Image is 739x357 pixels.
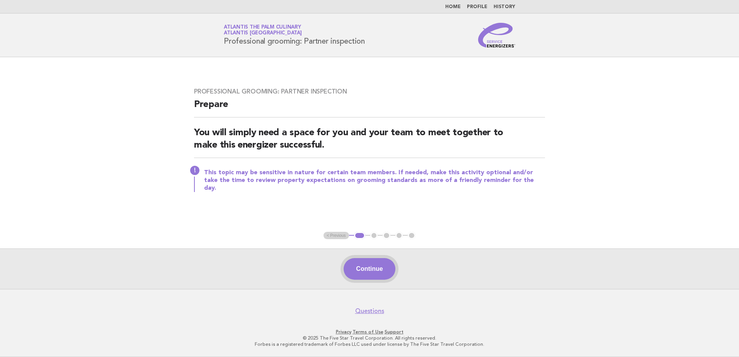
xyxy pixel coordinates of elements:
[478,23,515,48] img: Service Energizers
[352,329,383,335] a: Terms of Use
[194,99,545,117] h2: Prepare
[445,5,461,9] a: Home
[494,5,515,9] a: History
[354,232,365,240] button: 1
[467,5,487,9] a: Profile
[336,329,351,335] a: Privacy
[204,169,545,192] p: This topic may be sensitive in nature for certain team members. If needed, make this activity opt...
[194,127,545,158] h2: You will simply need a space for you and your team to meet together to make this energizer succes...
[224,31,302,36] span: Atlantis [GEOGRAPHIC_DATA]
[133,329,606,335] p: · ·
[344,258,395,280] button: Continue
[224,25,302,36] a: Atlantis The Palm CulinaryAtlantis [GEOGRAPHIC_DATA]
[133,335,606,341] p: © 2025 The Five Star Travel Corporation. All rights reserved.
[194,88,545,95] h3: Professional grooming: Partner inspection
[224,25,365,45] h1: Professional grooming: Partner inspection
[355,307,384,315] a: Questions
[385,329,404,335] a: Support
[133,341,606,347] p: Forbes is a registered trademark of Forbes LLC used under license by The Five Star Travel Corpora...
